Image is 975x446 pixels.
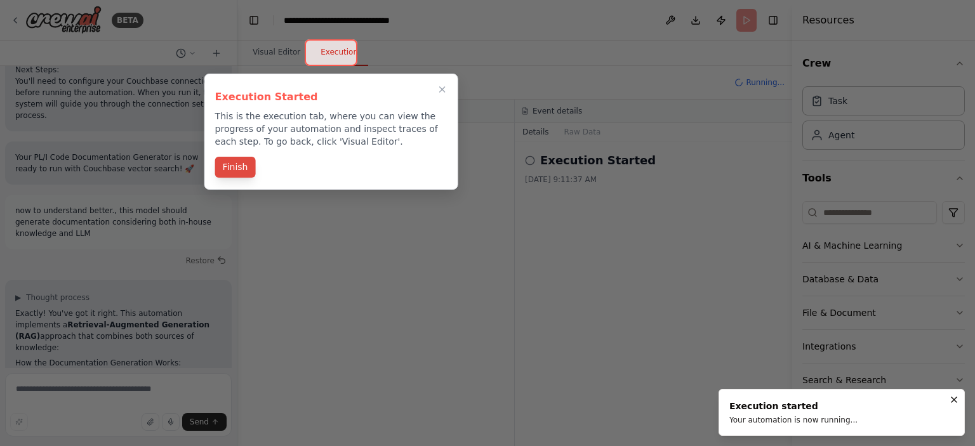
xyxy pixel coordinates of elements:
[729,415,858,425] div: Your automation is now running...
[435,82,450,97] button: Close walkthrough
[729,400,858,412] div: Execution started
[245,11,263,29] button: Hide left sidebar
[215,157,256,178] button: Finish
[215,110,448,148] p: This is the execution tab, where you can view the progress of your automation and inspect traces ...
[215,89,448,105] h3: Execution Started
